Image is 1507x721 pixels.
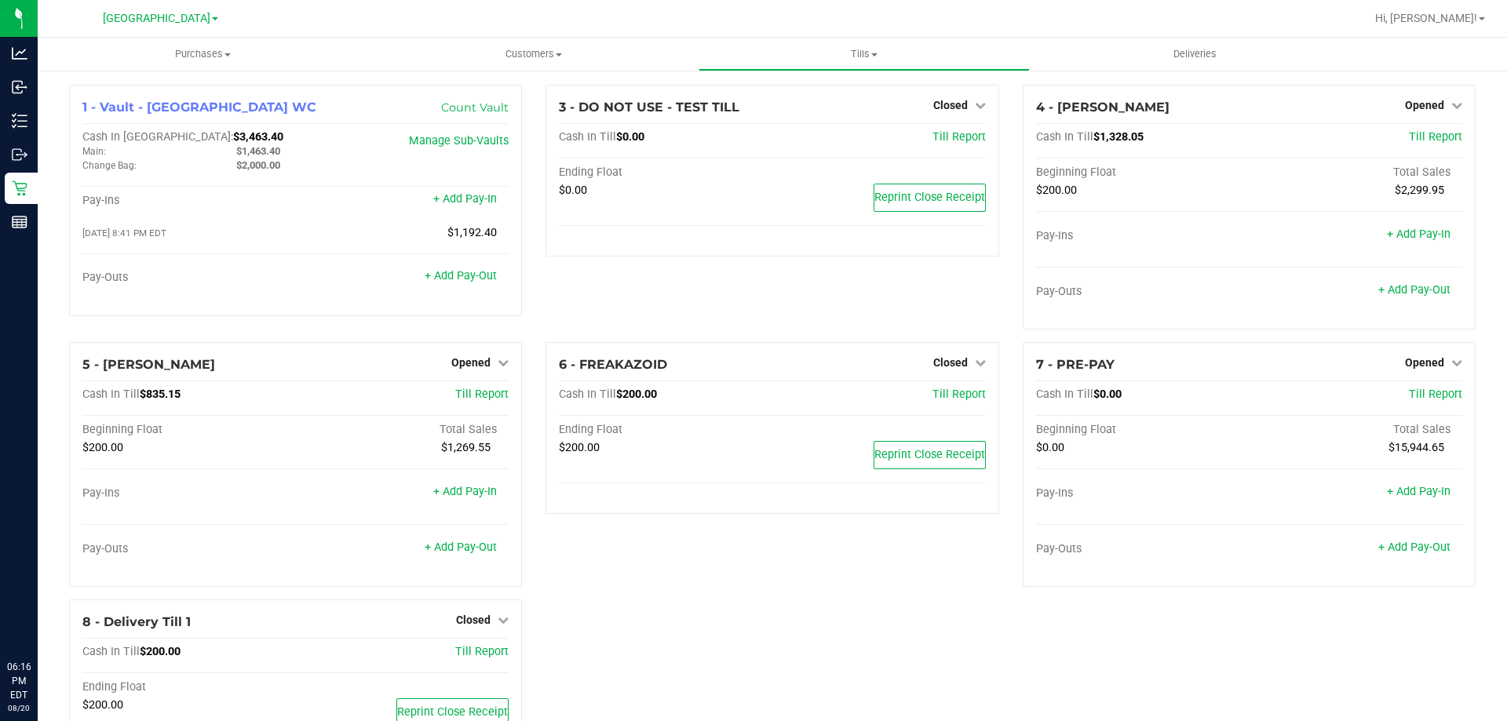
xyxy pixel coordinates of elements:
span: Cash In Till [1036,130,1093,144]
span: Closed [933,99,968,111]
span: Cash In Till [82,645,140,658]
div: Pay-Outs [1036,285,1250,299]
a: Till Report [932,130,986,144]
span: 5 - [PERSON_NAME] [82,357,215,372]
div: Total Sales [1249,423,1462,437]
span: 6 - FREAKAZOID [559,357,667,372]
inline-svg: Inventory [12,113,27,129]
span: [DATE] 8:41 PM EDT [82,228,166,239]
span: Cash In Till [559,388,616,401]
a: Till Report [1409,388,1462,401]
span: $3,463.40 [233,130,283,144]
span: Cash In Till [82,388,140,401]
span: $2,299.95 [1395,184,1444,197]
div: Pay-Outs [82,542,296,556]
div: Pay-Ins [1036,486,1250,501]
span: Reprint Close Receipt [397,705,508,719]
span: $835.15 [140,388,181,401]
span: Tills [699,47,1028,61]
span: $200.00 [82,441,123,454]
a: Manage Sub-Vaults [409,134,509,147]
div: Pay-Outs [82,271,296,285]
div: Ending Float [82,680,296,694]
span: Purchases [38,47,368,61]
div: Ending Float [559,423,772,437]
span: Reprint Close Receipt [874,191,985,204]
span: $200.00 [140,645,181,658]
p: 06:16 PM EDT [7,660,31,702]
span: Customers [369,47,698,61]
a: Till Report [932,388,986,401]
span: 8 - Delivery Till 1 [82,614,191,629]
a: + Add Pay-Out [425,269,497,282]
span: Hi, [PERSON_NAME]! [1375,12,1477,24]
div: Total Sales [1249,166,1462,180]
p: 08/20 [7,702,31,714]
span: Cash In [GEOGRAPHIC_DATA]: [82,130,233,144]
div: Pay-Ins [82,486,296,501]
span: $15,944.65 [1388,441,1444,454]
span: $200.00 [1036,184,1077,197]
a: + Add Pay-In [1387,228,1450,241]
span: Opened [451,356,491,369]
span: $200.00 [559,441,600,454]
a: + Add Pay-In [433,192,497,206]
span: $1,192.40 [447,226,497,239]
a: Till Report [1409,130,1462,144]
div: Beginning Float [82,423,296,437]
inline-svg: Outbound [12,147,27,162]
span: Opened [1405,356,1444,369]
span: Main: [82,146,106,157]
span: Change Bag: [82,160,137,171]
span: $2,000.00 [236,159,280,171]
a: Customers [368,38,699,71]
span: Closed [933,356,968,369]
a: Tills [699,38,1029,71]
a: + Add Pay-Out [425,541,497,554]
div: Pay-Ins [82,194,296,208]
span: $200.00 [616,388,657,401]
span: [GEOGRAPHIC_DATA] [103,12,210,25]
span: $0.00 [1093,388,1122,401]
span: $0.00 [1036,441,1064,454]
span: Cash In Till [1036,388,1093,401]
span: Reprint Close Receipt [874,448,985,461]
div: Pay-Ins [1036,229,1250,243]
inline-svg: Reports [12,214,27,230]
a: Purchases [38,38,368,71]
span: 4 - [PERSON_NAME] [1036,100,1169,115]
div: Pay-Outs [1036,542,1250,556]
a: Count Vault [441,100,509,115]
span: $200.00 [82,698,123,712]
a: Till Report [455,645,509,658]
span: 1 - Vault - [GEOGRAPHIC_DATA] WC [82,100,316,115]
inline-svg: Analytics [12,46,27,61]
div: Total Sales [296,423,509,437]
inline-svg: Inbound [12,79,27,95]
inline-svg: Retail [12,180,27,196]
a: Till Report [455,388,509,401]
span: $1,463.40 [236,145,280,157]
span: $0.00 [616,130,644,144]
div: Beginning Float [1036,423,1250,437]
button: Reprint Close Receipt [874,441,986,469]
span: Opened [1405,99,1444,111]
span: $0.00 [559,184,587,197]
span: $1,269.55 [441,441,491,454]
a: + Add Pay-In [433,485,497,498]
div: Beginning Float [1036,166,1250,180]
button: Reprint Close Receipt [874,184,986,212]
span: $1,328.05 [1093,130,1144,144]
div: Ending Float [559,166,772,180]
span: 7 - PRE-PAY [1036,357,1115,372]
a: + Add Pay-Out [1378,541,1450,554]
span: 3 - DO NOT USE - TEST TILL [559,100,739,115]
span: Closed [456,614,491,626]
iframe: Resource center [16,595,63,643]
